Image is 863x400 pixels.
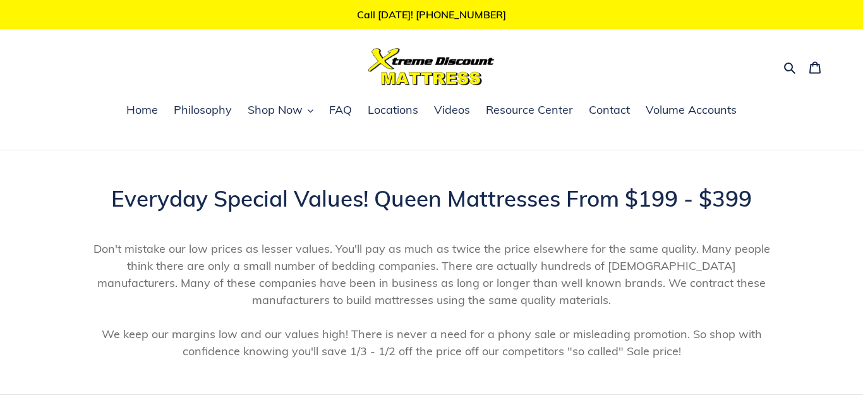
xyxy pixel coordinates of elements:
a: Volume Accounts [639,101,743,120]
span: Home [126,102,158,118]
span: Videos [434,102,470,118]
span: Volume Accounts [646,102,737,118]
span: Locations [368,102,418,118]
span: FAQ [329,102,352,118]
a: Contact [582,101,636,120]
span: Philosophy [174,102,232,118]
span: Everyday Special Values! Queen Mattresses From $199 - $399 [111,185,752,212]
span: Resource Center [486,102,573,118]
span: Don't mistake our low prices as lesser values. You'll pay as much as twice the price elsewhere fo... [94,241,770,307]
span: Contact [589,102,630,118]
a: Videos [428,101,476,120]
a: Home [120,101,164,120]
span: Shop Now [248,102,303,118]
a: Locations [361,101,425,120]
span: We keep our margins low and our values high! There is never a need for a phony sale or misleading... [102,327,762,358]
a: Resource Center [480,101,579,120]
button: Shop Now [241,101,320,120]
a: FAQ [323,101,358,120]
a: Philosophy [167,101,238,120]
img: Xtreme Discount Mattress [368,48,495,85]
